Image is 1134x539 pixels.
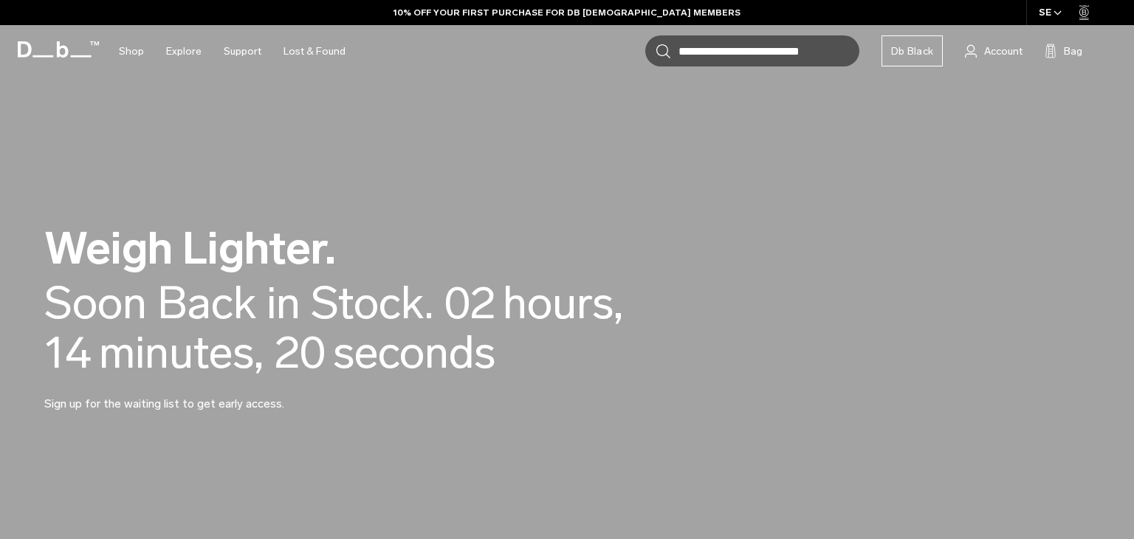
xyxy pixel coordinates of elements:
button: Bag [1045,42,1082,60]
nav: Main Navigation [108,25,357,78]
a: Shop [119,25,144,78]
span: seconds [333,328,495,377]
span: 02 [444,278,495,328]
h2: Weigh Lighter. [44,226,709,271]
span: 20 [275,328,326,377]
a: Explore [166,25,202,78]
a: 10% OFF YOUR FIRST PURCHASE FOR DB [DEMOGRAPHIC_DATA] MEMBERS [394,6,740,19]
div: Soon Back in Stock. [44,278,433,328]
span: minutes [99,328,264,377]
span: , [254,326,264,380]
p: Sign up for the waiting list to get early access. [44,377,399,413]
a: Db Black [882,35,943,66]
a: Lost & Found [283,25,346,78]
span: Account [984,44,1023,59]
span: 14 [44,328,92,377]
span: hours, [503,278,623,328]
a: Account [965,42,1023,60]
a: Support [224,25,261,78]
span: Bag [1064,44,1082,59]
